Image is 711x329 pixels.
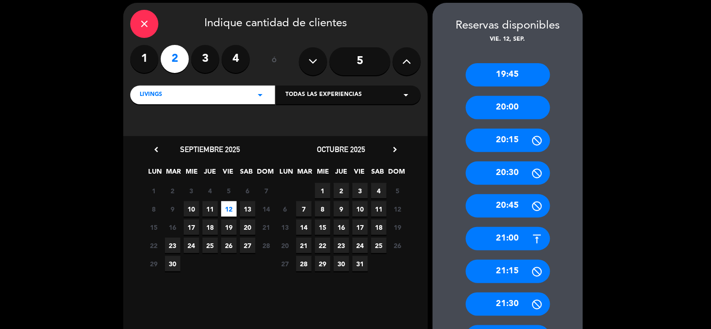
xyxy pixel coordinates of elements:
[184,166,200,182] span: MIE
[165,183,180,198] span: 2
[184,219,199,235] span: 17
[352,166,367,182] span: VIE
[259,183,274,198] span: 7
[466,63,550,87] div: 19:45
[221,219,237,235] span: 19
[184,183,199,198] span: 3
[240,201,255,217] span: 13
[466,227,550,250] div: 21:00
[371,201,387,217] span: 11
[466,96,550,119] div: 20:00
[285,90,362,100] span: Todas las experiencias
[240,219,255,235] span: 20
[191,45,219,73] label: 3
[184,201,199,217] span: 10
[466,194,550,218] div: 20:45
[222,45,250,73] label: 4
[202,166,218,182] span: JUE
[315,219,330,235] span: 15
[239,166,254,182] span: SAB
[334,238,349,253] span: 23
[334,219,349,235] span: 16
[221,238,237,253] span: 26
[315,201,330,217] span: 8
[202,219,218,235] span: 18
[315,183,330,198] span: 1
[296,201,312,217] span: 7
[466,292,550,316] div: 21:30
[315,166,331,182] span: MIE
[165,219,180,235] span: 16
[130,45,158,73] label: 1
[371,238,387,253] span: 25
[352,183,368,198] span: 3
[466,161,550,185] div: 20:30
[315,238,330,253] span: 22
[165,256,180,271] span: 30
[184,238,199,253] span: 24
[161,45,189,73] label: 2
[390,201,405,217] span: 12
[277,219,293,235] span: 13
[352,201,368,217] span: 10
[334,256,349,271] span: 30
[202,238,218,253] span: 25
[221,201,237,217] span: 12
[389,166,404,182] span: DOM
[202,183,218,198] span: 4
[352,256,368,271] span: 31
[240,238,255,253] span: 27
[166,166,181,182] span: MAR
[259,201,274,217] span: 14
[221,166,236,182] span: VIE
[139,18,150,29] i: close
[296,256,312,271] span: 28
[296,238,312,253] span: 21
[334,166,349,182] span: JUE
[390,238,405,253] span: 26
[146,201,162,217] span: 8
[165,238,180,253] span: 23
[146,256,162,271] span: 29
[433,17,583,35] div: Reservas disponibles
[352,219,368,235] span: 17
[433,35,583,44] div: vie. 12, sep.
[390,183,405,198] span: 5
[466,129,550,152] div: 20:15
[370,166,386,182] span: SAB
[180,145,240,154] span: septiembre 2025
[254,89,266,101] i: arrow_drop_down
[277,238,293,253] span: 20
[240,183,255,198] span: 6
[140,90,162,100] span: Livings
[390,145,400,154] i: chevron_right
[466,260,550,283] div: 21:15
[148,166,163,182] span: LUN
[257,166,273,182] span: DOM
[334,183,349,198] span: 2
[146,183,162,198] span: 1
[277,201,293,217] span: 6
[221,183,237,198] span: 5
[315,256,330,271] span: 29
[259,238,274,253] span: 28
[146,238,162,253] span: 22
[334,201,349,217] span: 9
[277,256,293,271] span: 27
[352,238,368,253] span: 24
[390,219,405,235] span: 19
[371,183,387,198] span: 4
[297,166,313,182] span: MAR
[317,145,366,154] span: octubre 2025
[151,145,161,154] i: chevron_left
[259,219,274,235] span: 21
[165,201,180,217] span: 9
[371,219,387,235] span: 18
[130,10,421,38] div: Indique cantidad de clientes
[279,166,294,182] span: LUN
[400,89,412,101] i: arrow_drop_down
[259,45,290,78] div: ó
[146,219,162,235] span: 15
[296,219,312,235] span: 14
[202,201,218,217] span: 11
